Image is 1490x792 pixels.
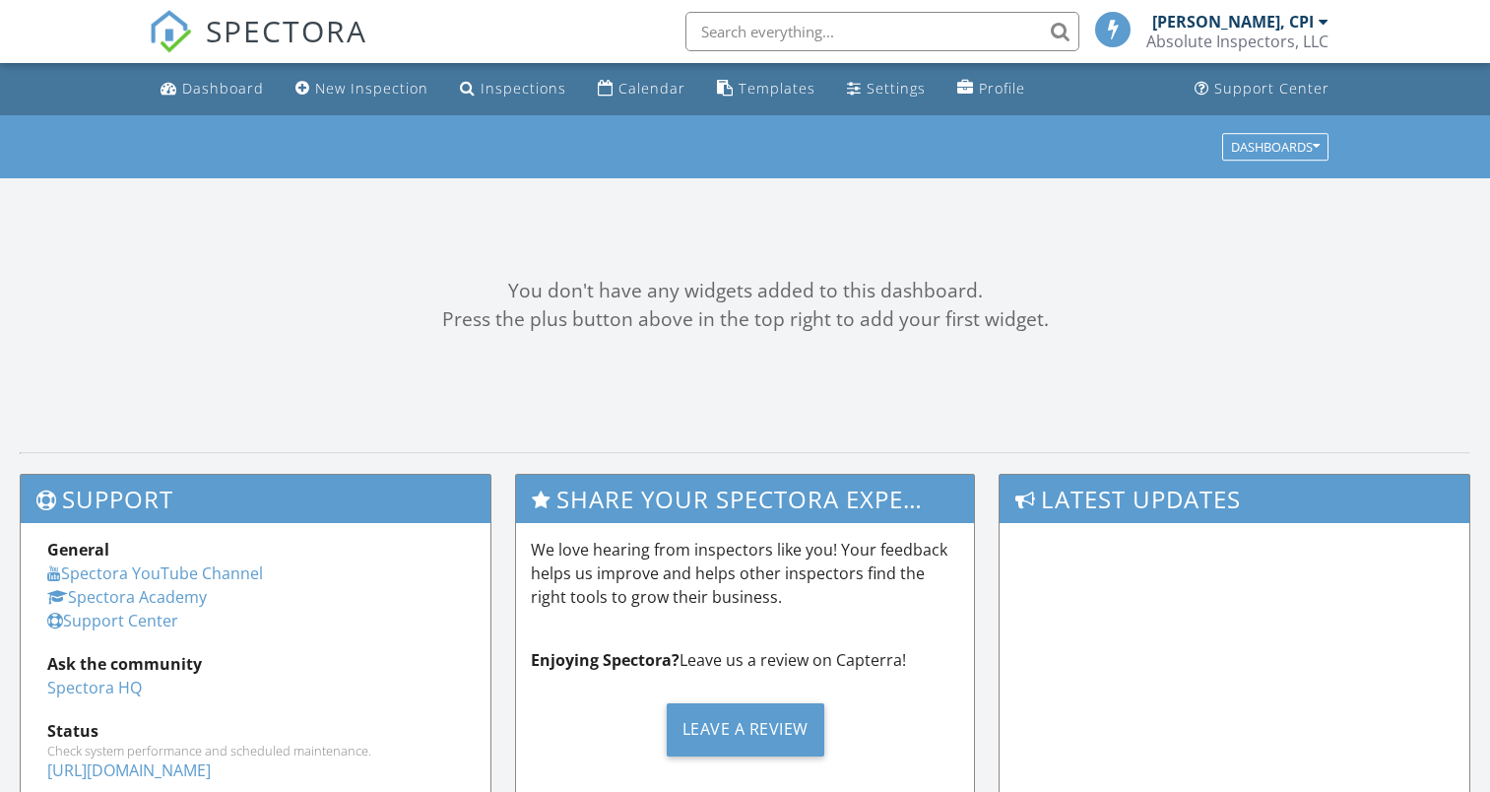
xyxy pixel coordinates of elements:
[47,562,263,584] a: Spectora YouTube Channel
[979,79,1025,98] div: Profile
[709,71,823,107] a: Templates
[288,71,436,107] a: New Inspection
[1231,140,1320,154] div: Dashboards
[21,475,490,523] h3: Support
[839,71,934,107] a: Settings
[1146,32,1328,51] div: Absolute Inspectors, LLC
[47,586,207,608] a: Spectora Academy
[206,10,367,51] span: SPECTORA
[516,475,974,523] h3: Share Your Spectora Experience
[1214,79,1329,98] div: Support Center
[531,648,959,672] p: Leave us a review on Capterra!
[1187,71,1337,107] a: Support Center
[20,305,1470,334] div: Press the plus button above in the top right to add your first widget.
[149,27,367,68] a: SPECTORA
[867,79,926,98] div: Settings
[667,703,824,757] div: Leave a Review
[590,71,693,107] a: Calendar
[47,759,211,781] a: [URL][DOMAIN_NAME]
[47,610,178,631] a: Support Center
[182,79,264,98] div: Dashboard
[149,10,192,53] img: The Best Home Inspection Software - Spectora
[47,677,142,698] a: Spectora HQ
[1152,12,1314,32] div: [PERSON_NAME], CPI
[315,79,428,98] div: New Inspection
[531,649,680,671] strong: Enjoying Spectora?
[618,79,685,98] div: Calendar
[47,719,464,743] div: Status
[531,688,959,771] a: Leave a Review
[739,79,815,98] div: Templates
[452,71,574,107] a: Inspections
[20,277,1470,305] div: You don't have any widgets added to this dashboard.
[481,79,566,98] div: Inspections
[685,12,1079,51] input: Search everything...
[1222,133,1328,161] button: Dashboards
[47,652,464,676] div: Ask the community
[47,743,464,759] div: Check system performance and scheduled maintenance.
[153,71,272,107] a: Dashboard
[531,538,959,609] p: We love hearing from inspectors like you! Your feedback helps us improve and helps other inspecto...
[47,539,109,561] strong: General
[1000,475,1469,523] h3: Latest Updates
[949,71,1033,107] a: Profile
